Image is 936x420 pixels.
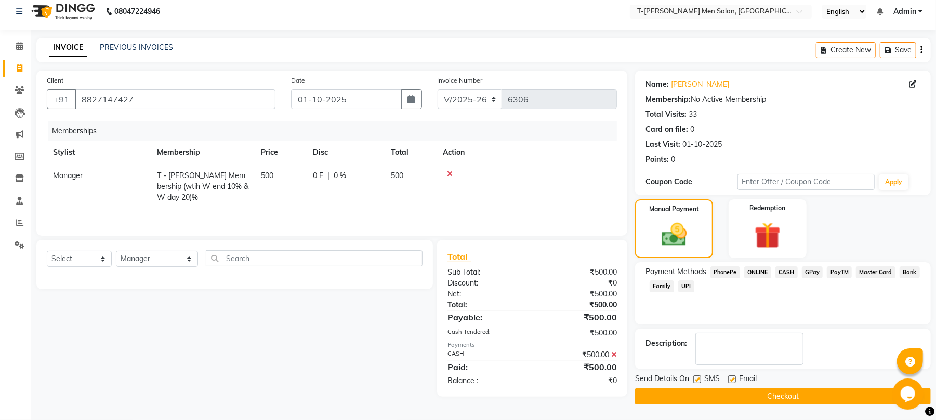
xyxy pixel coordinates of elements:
label: Manual Payment [649,205,699,214]
div: Last Visit: [645,139,680,150]
a: PREVIOUS INVOICES [100,43,173,52]
span: 0 % [334,170,346,181]
a: INVOICE [49,38,87,57]
button: Create New [816,42,876,58]
div: Net: [440,289,532,300]
span: Family [650,280,674,292]
div: Membership: [645,94,691,105]
label: Invoice Number [438,76,483,85]
div: Points: [645,154,669,165]
div: ₹500.00 [532,328,625,338]
div: Coupon Code [645,177,737,187]
a: [PERSON_NAME] [671,79,729,90]
label: Redemption [749,204,785,213]
div: Name: [645,79,669,90]
span: Payment Methods [645,266,706,277]
span: Admin [893,6,916,17]
span: Send Details On [635,373,689,386]
button: +91 [47,89,76,109]
img: _cash.svg [654,220,695,249]
div: Sub Total: [440,267,532,278]
span: Manager [53,171,83,180]
div: Balance : [440,375,532,386]
div: Paid: [440,361,532,373]
div: Payments [447,341,617,349]
button: Apply [879,174,908,190]
span: PhonePe [710,266,740,278]
span: 500 [391,171,403,180]
div: 01-10-2025 [682,139,722,150]
div: ₹500.00 [532,300,625,310]
span: SMS [704,373,720,386]
input: Search [206,250,423,266]
span: UPI [678,280,694,292]
iframe: chat widget [892,378,926,410]
th: Stylist [47,141,151,164]
img: _gift.svg [746,219,789,252]
span: T - [PERSON_NAME] Membership (wtih W end 10% & W day 20)% [157,171,248,202]
span: GPay [802,266,823,278]
span: ONLINE [744,266,771,278]
div: Memberships [48,121,625,141]
div: ₹500.00 [532,289,625,300]
div: Discount: [440,278,532,289]
div: Cash Tendered: [440,328,532,338]
span: Email [739,373,757,386]
th: Action [437,141,617,164]
div: Total: [440,300,532,310]
div: ₹500.00 [532,311,625,323]
div: 0 [690,124,694,135]
input: Search by Name/Mobile/Email/Code [75,89,275,109]
span: 0 F [313,170,323,181]
th: Membership [151,141,255,164]
button: Save [880,42,916,58]
span: Master Card [856,266,895,278]
span: Bank [900,266,920,278]
span: CASH [775,266,798,278]
div: 33 [689,109,697,120]
div: ₹0 [532,375,625,386]
label: Date [291,76,305,85]
div: ₹500.00 [532,361,625,373]
div: No Active Membership [645,94,920,105]
span: PayTM [827,266,852,278]
div: ₹500.00 [532,267,625,278]
div: ₹500.00 [532,349,625,360]
th: Price [255,141,307,164]
span: | [327,170,329,181]
th: Total [385,141,437,164]
div: Card on file: [645,124,688,135]
div: Total Visits: [645,109,687,120]
span: 500 [261,171,273,180]
div: ₹0 [532,278,625,289]
div: Payable: [440,311,532,323]
input: Enter Offer / Coupon Code [737,174,875,190]
div: Description: [645,338,687,349]
span: Total [447,251,471,262]
div: CASH [440,349,532,360]
div: 0 [671,154,675,165]
button: Checkout [635,388,931,404]
label: Client [47,76,63,85]
th: Disc [307,141,385,164]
